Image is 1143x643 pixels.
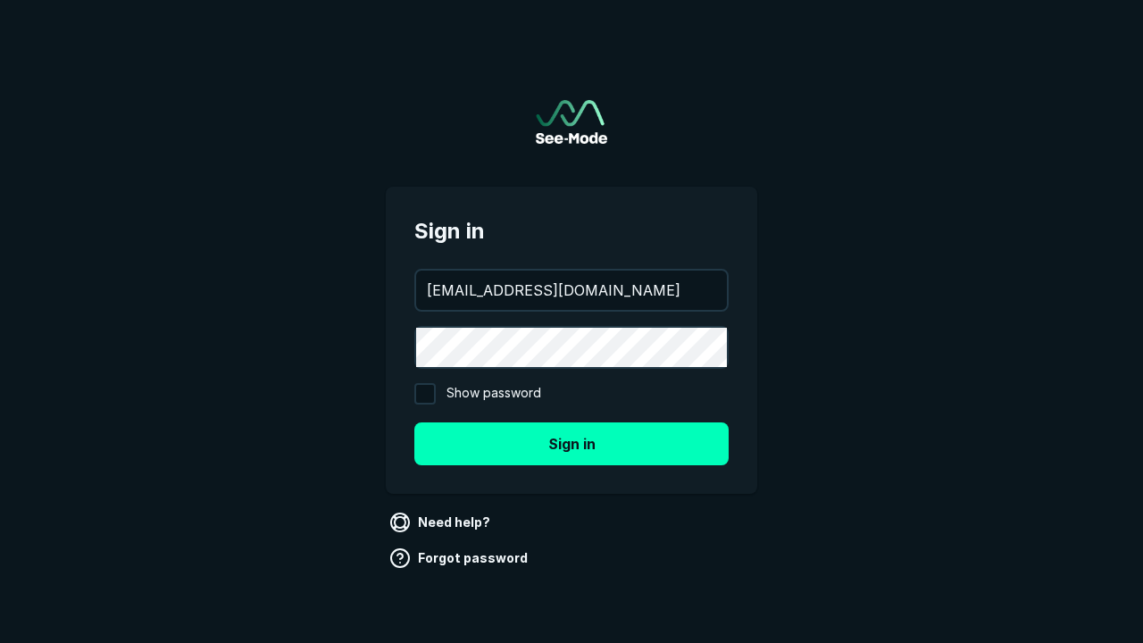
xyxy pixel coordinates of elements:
[386,508,497,537] a: Need help?
[446,383,541,405] span: Show password
[414,215,729,247] span: Sign in
[386,544,535,572] a: Forgot password
[536,100,607,144] a: Go to sign in
[416,271,727,310] input: your@email.com
[536,100,607,144] img: See-Mode Logo
[414,422,729,465] button: Sign in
